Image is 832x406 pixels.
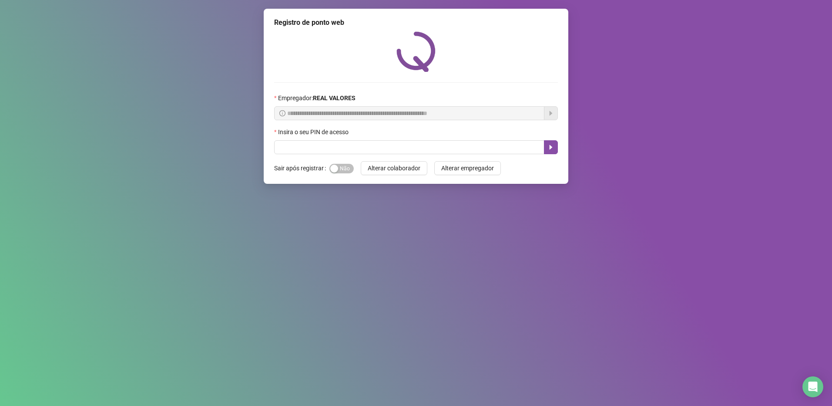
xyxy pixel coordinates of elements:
[368,163,420,173] span: Alterar colaborador
[802,376,823,397] div: Open Intercom Messenger
[441,163,494,173] span: Alterar empregador
[274,161,329,175] label: Sair após registrar
[396,31,436,72] img: QRPoint
[434,161,501,175] button: Alterar empregador
[278,93,356,103] span: Empregador :
[274,127,354,137] label: Insira o seu PIN de acesso
[274,17,558,28] div: Registro de ponto web
[313,95,356,101] strong: REAL VALORES
[361,161,427,175] button: Alterar colaborador
[547,144,554,151] span: caret-right
[279,110,285,116] span: info-circle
